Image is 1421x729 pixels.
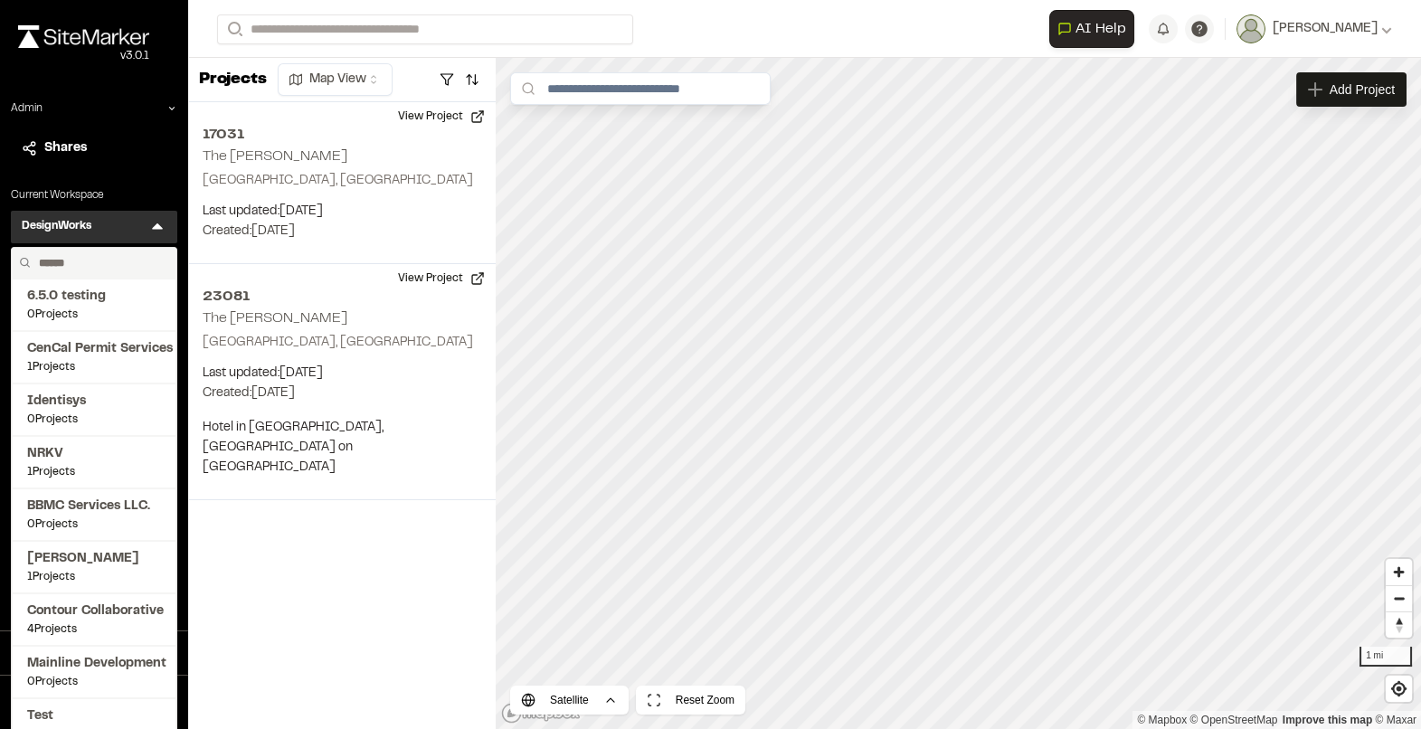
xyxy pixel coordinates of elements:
span: 4 Projects [27,621,161,638]
div: Oh geez...please don't... [18,48,149,64]
p: Last updated: [DATE] [203,364,481,383]
span: BBMC Services LLC. [27,497,161,516]
h3: DesignWorks [22,218,91,236]
span: 1 Projects [27,569,161,585]
span: 1 Projects [27,359,161,375]
p: Hotel in [GEOGRAPHIC_DATA], [GEOGRAPHIC_DATA] on [GEOGRAPHIC_DATA] [203,418,481,478]
button: Open AI Assistant [1049,10,1134,48]
img: User [1236,14,1265,43]
p: Created: [DATE] [203,222,481,241]
button: Find my location [1386,676,1412,702]
a: Contour Collaborative4Projects [27,601,161,638]
span: Zoom out [1386,586,1412,611]
span: Contour Collaborative [27,601,161,621]
a: [PERSON_NAME]1Projects [27,549,161,585]
a: Identisys0Projects [27,392,161,428]
button: Zoom in [1386,559,1412,585]
a: Mapbox [1137,714,1187,726]
p: Admin [11,100,43,117]
a: Mapbox logo [501,703,581,724]
span: 6.5.0 testing [27,287,161,307]
span: CenCal Permit Services [27,339,161,359]
button: Search [217,14,250,44]
span: 0 Projects [27,516,161,533]
span: [PERSON_NAME] [27,549,161,569]
a: OpenStreetMap [1190,714,1278,726]
canvas: Map [496,58,1421,729]
span: 0 Projects [27,412,161,428]
a: 6.5.0 testing0Projects [27,287,161,323]
a: CenCal Permit Services1Projects [27,339,161,375]
a: Maxar [1375,714,1416,726]
span: Test [27,706,161,726]
span: [PERSON_NAME] [1273,19,1378,39]
h2: 23081 [203,286,481,308]
div: 1 mi [1359,647,1412,667]
span: 1 Projects [27,464,161,480]
p: [GEOGRAPHIC_DATA], [GEOGRAPHIC_DATA] [203,171,481,191]
span: AI Help [1075,18,1126,40]
button: View Project [387,264,496,293]
img: rebrand.png [18,25,149,48]
a: Map feedback [1283,714,1372,726]
a: NRKV1Projects [27,444,161,480]
button: [PERSON_NAME] [1236,14,1392,43]
a: BBMC Services LLC.0Projects [27,497,161,533]
h2: 17031 [203,124,481,146]
p: Last updated: [DATE] [203,202,481,222]
a: Mainline Development0Projects [27,654,161,690]
h2: The [PERSON_NAME] [203,312,347,325]
button: Zoom out [1386,585,1412,611]
span: NRKV [27,444,161,464]
span: Mainline Development [27,654,161,674]
button: View Project [387,102,496,131]
span: Add Project [1330,80,1395,99]
p: [GEOGRAPHIC_DATA], [GEOGRAPHIC_DATA] [203,333,481,353]
button: Reset Zoom [636,686,745,715]
button: Reset bearing to north [1386,611,1412,638]
span: 0 Projects [27,674,161,690]
p: Created: [DATE] [203,383,481,403]
h2: The [PERSON_NAME] [203,150,347,163]
button: Satellite [510,686,629,715]
span: 0 Projects [27,307,161,323]
a: Shares [22,138,166,158]
div: Open AI Assistant [1049,10,1142,48]
span: Shares [44,138,87,158]
p: Projects [199,68,267,92]
p: Current Workspace [11,187,177,204]
span: Identisys [27,392,161,412]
